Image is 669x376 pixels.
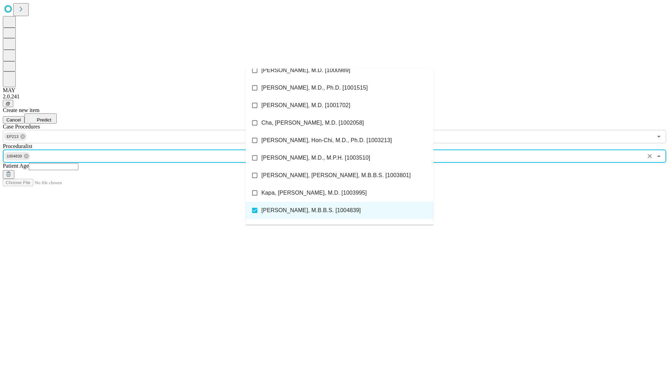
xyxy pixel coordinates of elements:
[3,143,32,149] span: Proceduralist
[3,87,666,93] div: MAY
[654,151,664,161] button: Close
[261,101,350,110] span: [PERSON_NAME], M.D. [1001702]
[24,113,57,124] button: Predict
[261,206,361,215] span: [PERSON_NAME], M.B.B.S. [1004839]
[261,84,368,92] span: [PERSON_NAME], M.D., Ph.D. [1001515]
[654,132,664,141] button: Open
[3,163,29,169] span: Patient Age
[4,133,21,141] span: EP213
[261,66,350,75] span: [PERSON_NAME], M.D. [1000989]
[261,154,370,162] span: [PERSON_NAME], M.D., M.P.H. [1003510]
[3,100,13,107] button: @
[261,136,392,145] span: [PERSON_NAME], Hon-Chi, M.D., Ph.D. [1003213]
[261,224,368,232] span: [PERSON_NAME], M.D., Ph.D. [1004896]
[6,101,10,106] span: @
[261,189,367,197] span: Kapa, [PERSON_NAME], M.D. [1003995]
[3,124,40,130] span: Scheduled Procedure
[645,151,655,161] button: Clear
[3,107,40,113] span: Create new item
[3,116,24,124] button: Cancel
[4,152,30,160] div: 1004839
[37,117,51,123] span: Predict
[4,132,27,141] div: EP213
[261,119,364,127] span: Cha, [PERSON_NAME], M.D. [1002058]
[3,93,666,100] div: 2.0.241
[4,152,25,160] span: 1004839
[6,117,21,123] span: Cancel
[261,171,411,180] span: [PERSON_NAME], [PERSON_NAME], M.B.B.S. [1003801]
